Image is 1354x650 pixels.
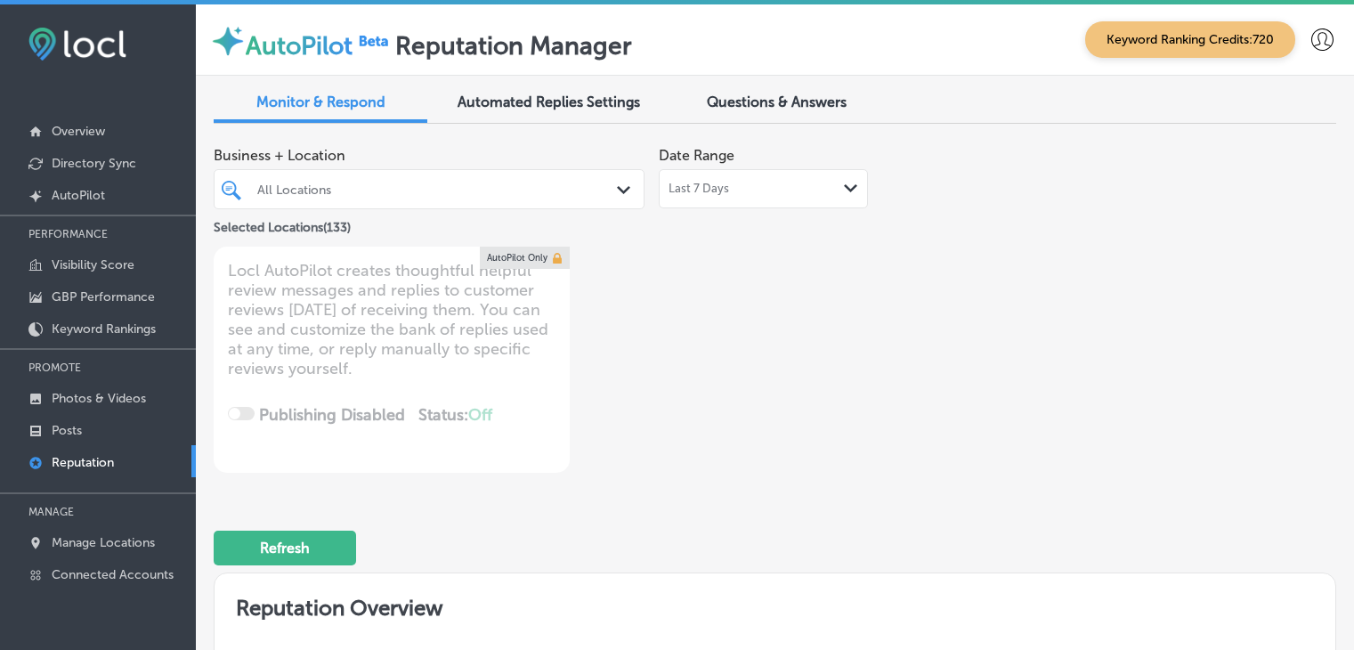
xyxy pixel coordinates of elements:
label: Reputation Manager [395,31,632,61]
p: AutoPilot [52,188,105,203]
span: Keyword Ranking Credits: 720 [1085,21,1295,58]
p: Directory Sync [52,156,136,171]
span: Questions & Answers [707,93,847,110]
p: Manage Locations [52,535,155,550]
p: GBP Performance [52,289,155,305]
p: Connected Accounts [52,567,174,582]
label: Date Range [659,147,734,164]
img: Beta [353,31,395,50]
p: Posts [52,423,82,438]
span: Business + Location [214,147,645,164]
p: Keyword Rankings [52,321,156,337]
span: Last 7 Days [669,182,729,196]
h2: Reputation Overview [215,573,1335,635]
p: Photos & Videos [52,391,146,406]
label: AutoPilot [246,31,353,61]
img: autopilot-icon [210,23,246,59]
span: Automated Replies Settings [458,93,640,110]
p: Selected Locations ( 133 ) [214,213,351,235]
button: Refresh [214,531,356,565]
div: All Locations [257,182,619,197]
p: Overview [52,124,105,139]
p: Visibility Score [52,257,134,272]
img: fda3e92497d09a02dc62c9cd864e3231.png [28,28,126,61]
p: Reputation [52,455,114,470]
span: Monitor & Respond [256,93,385,110]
